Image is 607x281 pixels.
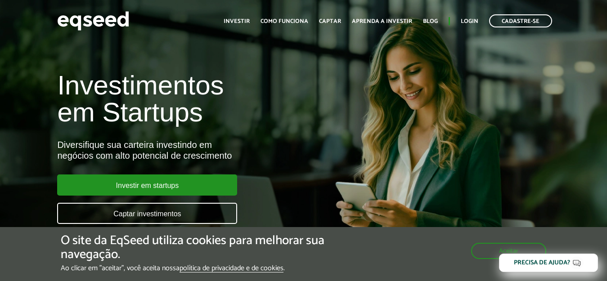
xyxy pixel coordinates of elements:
[57,174,237,196] a: Investir em startups
[471,243,546,259] button: Aceitar
[224,18,250,24] a: Investir
[319,18,341,24] a: Captar
[61,264,352,272] p: Ao clicar em "aceitar", você aceita nossa .
[352,18,412,24] a: Aprenda a investir
[57,139,347,161] div: Diversifique sua carteira investindo em negócios com alto potencial de crescimento
[57,9,129,33] img: EqSeed
[423,18,438,24] a: Blog
[261,18,308,24] a: Como funciona
[57,203,237,224] a: Captar investimentos
[57,72,347,126] h1: Investimentos em Startups
[461,18,478,24] a: Login
[61,234,352,262] h5: O site da EqSeed utiliza cookies para melhorar sua navegação.
[489,14,552,27] a: Cadastre-se
[180,265,283,272] a: política de privacidade e de cookies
